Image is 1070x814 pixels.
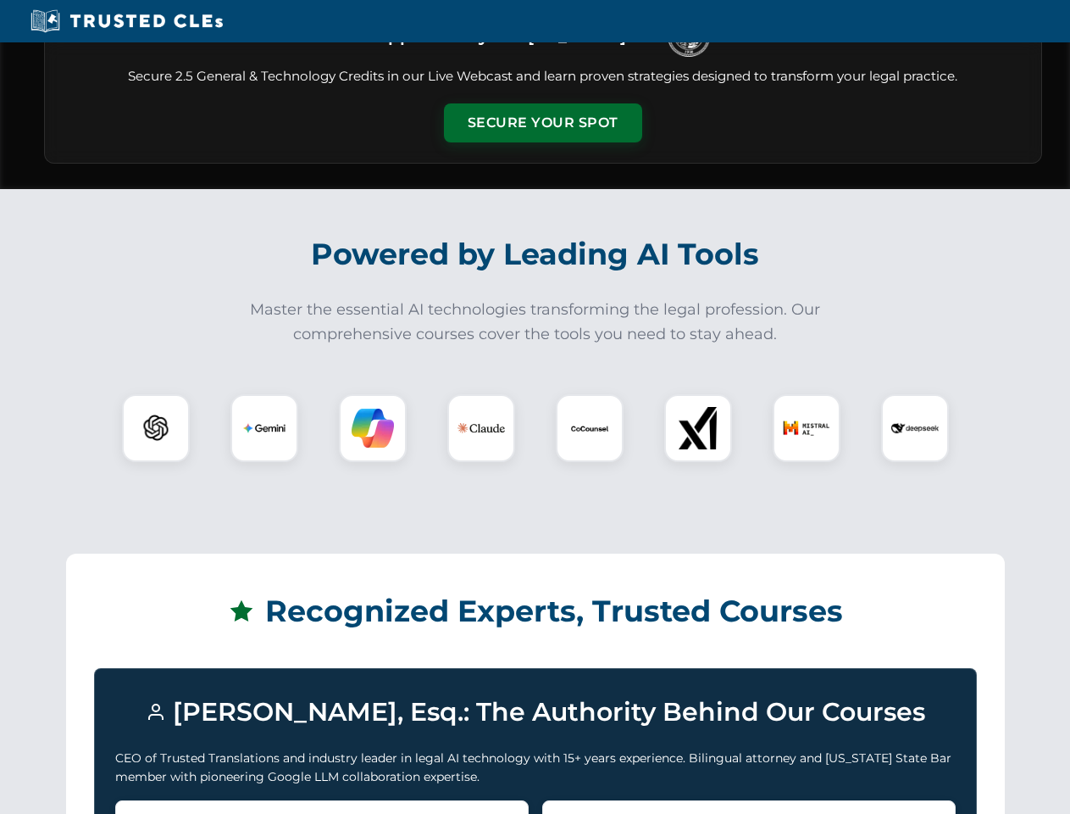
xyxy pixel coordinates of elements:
[556,394,624,462] div: CoCounsel
[677,407,719,449] img: xAI Logo
[783,404,830,452] img: Mistral AI Logo
[568,407,611,449] img: CoCounsel Logo
[115,749,956,787] p: CEO of Trusted Translations and industry leader in legal AI technology with 15+ years experience....
[131,404,180,453] img: ChatGPT Logo
[243,407,286,449] img: Gemini Logo
[447,394,515,462] div: Claude
[457,404,505,452] img: Claude Logo
[239,298,832,347] p: Master the essential AI technologies transforming the legal profession. Our comprehensive courses...
[352,407,394,449] img: Copilot Logo
[444,103,642,142] button: Secure Your Spot
[664,394,732,462] div: xAI
[122,394,190,462] div: ChatGPT
[891,404,939,452] img: DeepSeek Logo
[66,225,1005,284] h2: Powered by Leading AI Tools
[25,8,228,34] img: Trusted CLEs
[881,394,949,462] div: DeepSeek
[65,67,1021,86] p: Secure 2.5 General & Technology Credits in our Live Webcast and learn proven strategies designed ...
[115,689,956,735] h3: [PERSON_NAME], Esq.: The Authority Behind Our Courses
[339,394,407,462] div: Copilot
[773,394,840,462] div: Mistral AI
[94,582,977,641] h2: Recognized Experts, Trusted Courses
[230,394,298,462] div: Gemini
